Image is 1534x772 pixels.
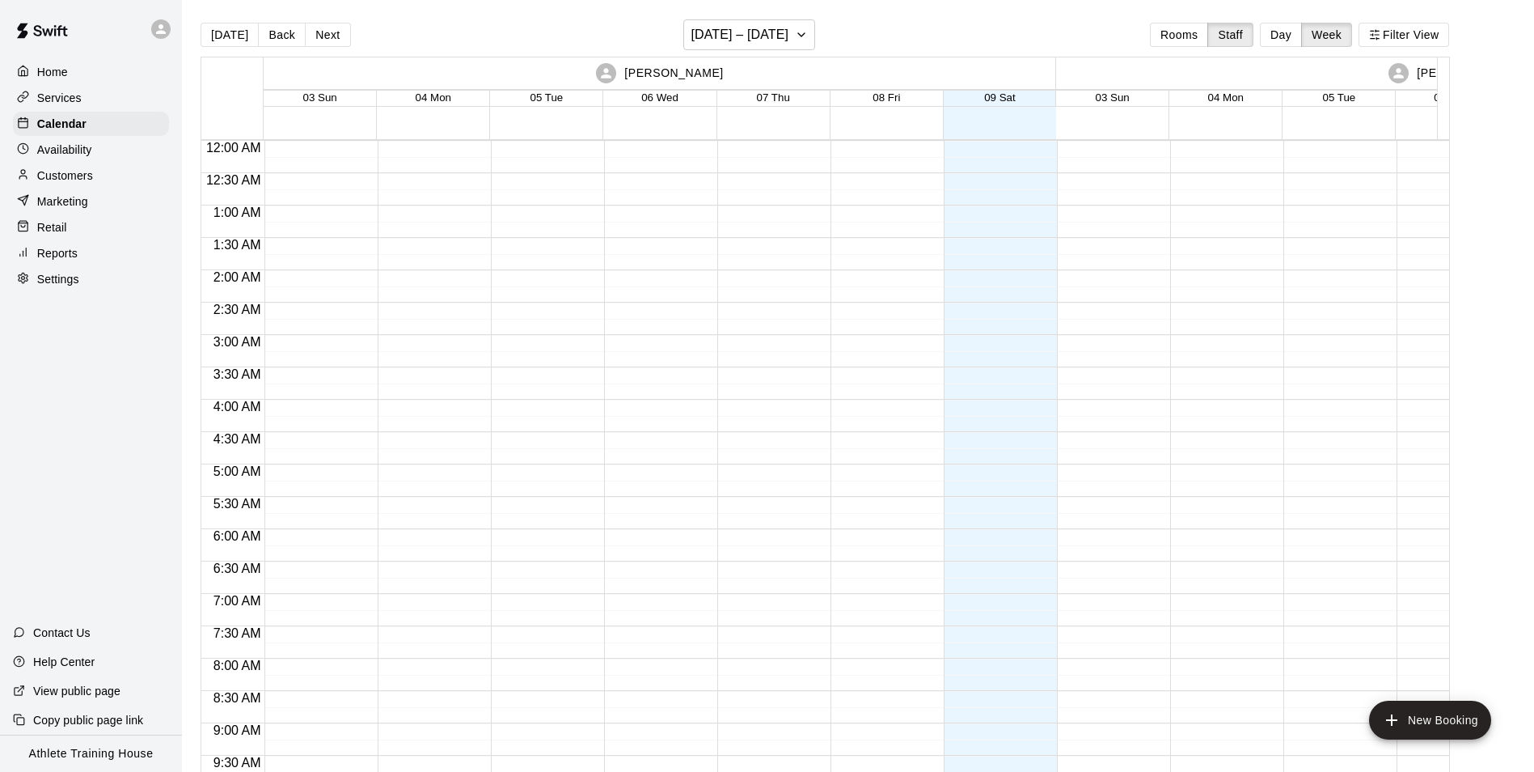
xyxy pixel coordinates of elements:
[13,215,169,240] a: Retail
[37,142,92,158] p: Availability
[1095,91,1129,104] button: 03 Sun
[37,219,67,235] p: Retail
[209,594,265,608] span: 7:00 AM
[37,245,78,261] p: Reports
[37,90,82,106] p: Services
[984,91,1016,104] button: 09 Sat
[209,303,265,316] span: 2:30 AM
[201,23,259,47] button: [DATE]
[13,241,169,265] a: Reports
[33,625,91,641] p: Contact Us
[209,464,265,478] span: 5:00 AM
[1417,65,1515,82] p: [PERSON_NAME]
[1301,23,1352,47] button: Week
[209,497,265,511] span: 5:30 AM
[1207,23,1253,47] button: Staff
[33,654,95,670] p: Help Center
[209,206,265,219] span: 1:00 AM
[209,626,265,640] span: 7:30 AM
[209,335,265,349] span: 3:00 AM
[209,756,265,770] span: 9:30 AM
[209,659,265,672] span: 8:00 AM
[209,562,265,575] span: 6:30 AM
[209,723,265,737] span: 9:00 AM
[1369,701,1491,740] button: add
[13,86,169,110] a: Services
[13,163,169,188] a: Customers
[757,91,790,104] button: 07 Thu
[37,168,93,184] p: Customers
[209,367,265,381] span: 3:30 AM
[13,267,169,291] a: Settings
[13,138,169,162] a: Availability
[691,23,788,46] h6: [DATE] – [DATE]
[209,238,265,252] span: 1:30 AM
[29,745,154,762] p: Athlete Training House
[1323,91,1356,104] button: 05 Tue
[209,529,265,543] span: 6:00 AM
[530,91,564,104] button: 05 Tue
[1260,23,1302,47] button: Day
[641,91,678,104] button: 06 Wed
[33,683,120,699] p: View public page
[202,173,265,187] span: 12:30 AM
[37,271,79,287] p: Settings
[416,91,451,104] button: 04 Mon
[202,141,265,155] span: 12:00 AM
[33,712,143,728] p: Copy public page link
[209,400,265,414] span: 4:00 AM
[1150,23,1208,47] button: Rooms
[302,91,336,104] button: 03 Sun
[13,189,169,214] a: Marketing
[683,19,815,50] button: [DATE] – [DATE]
[209,270,265,284] span: 2:00 AM
[624,65,723,82] p: [PERSON_NAME]
[209,432,265,446] span: 4:30 AM
[873,91,900,104] button: 08 Fri
[1434,91,1471,104] button: 06 Wed
[13,60,169,84] a: Home
[1359,23,1449,47] button: Filter View
[13,112,169,136] a: Calendar
[1208,91,1244,104] button: 04 Mon
[37,64,68,80] p: Home
[37,116,87,132] p: Calendar
[37,193,88,210] p: Marketing
[258,23,306,47] button: Back
[305,23,350,47] button: Next
[209,691,265,705] span: 8:30 AM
